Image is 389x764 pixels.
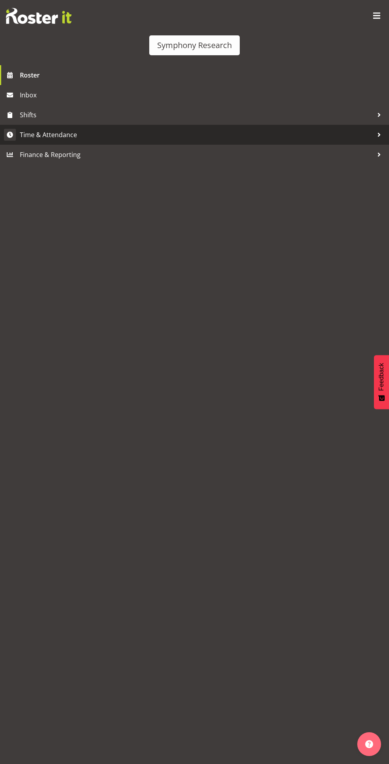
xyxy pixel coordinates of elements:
[20,109,373,121] span: Shifts
[20,69,385,81] span: Roster
[20,89,385,101] span: Inbox
[6,8,71,24] img: Rosterit website logo
[157,39,232,51] div: Symphony Research
[20,129,373,141] span: Time & Attendance
[374,355,389,409] button: Feedback - Show survey
[378,363,385,391] span: Feedback
[365,740,373,748] img: help-xxl-2.png
[20,149,373,161] span: Finance & Reporting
